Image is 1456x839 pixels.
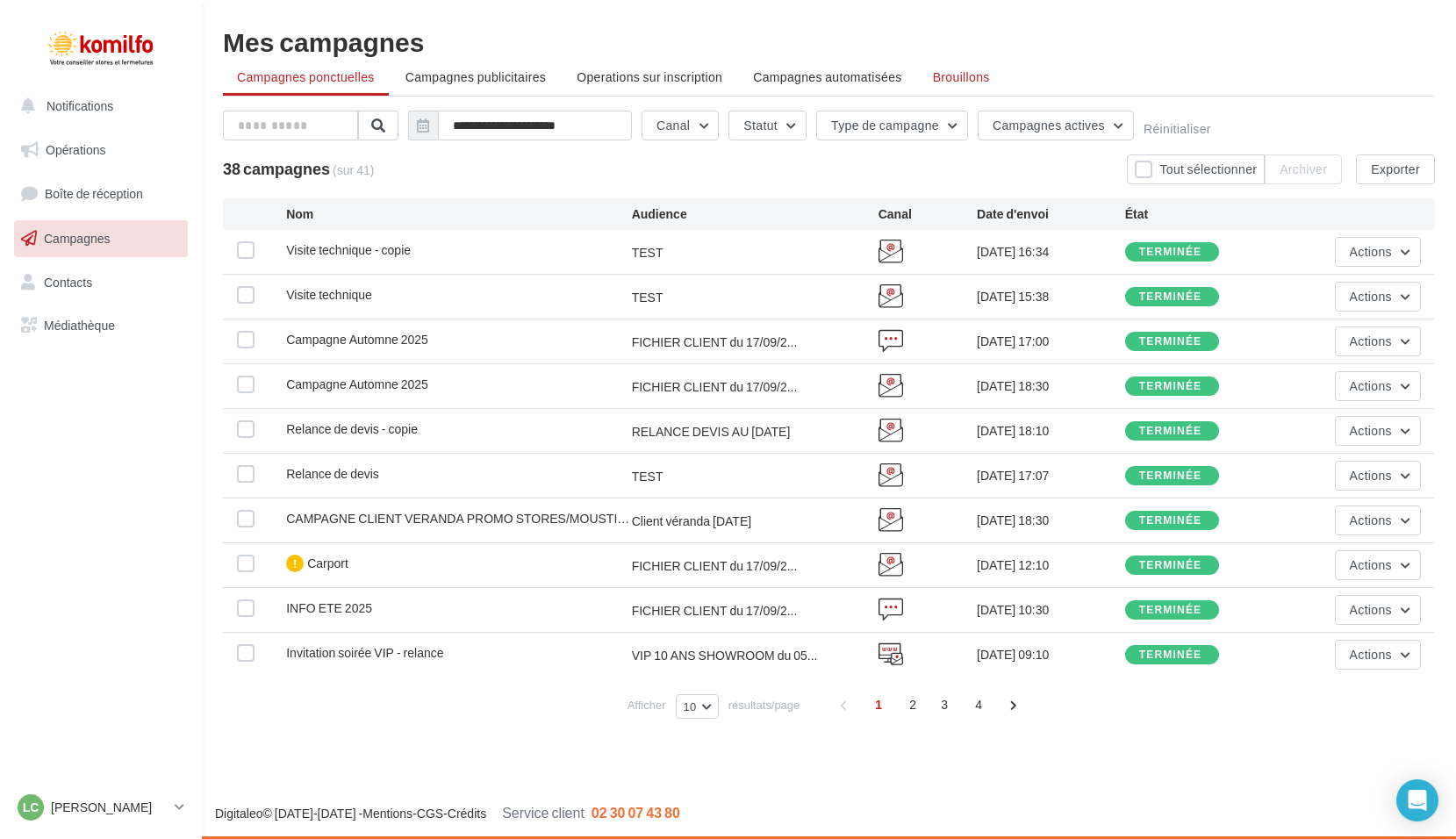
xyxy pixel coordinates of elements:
[286,287,372,302] span: Visite technique
[632,423,791,441] div: RELANCE DEVIS AU [DATE]
[1350,647,1392,662] span: Actions
[23,799,39,816] span: Lc
[1335,640,1421,670] button: Actions
[1356,154,1435,184] button: Exporter
[362,806,412,821] a: Mentions
[11,132,191,169] a: Opérations
[502,804,585,821] span: Service client
[1335,416,1421,446] button: Actions
[632,205,879,223] div: Audience
[864,691,893,719] span: 1
[930,691,958,719] span: 3
[684,699,697,714] span: 10
[44,318,115,333] span: Médiathèque
[977,556,1125,574] div: [DATE] 12:10
[977,333,1125,350] div: [DATE] 17:00
[1350,557,1392,572] span: Actions
[993,118,1105,133] span: Campagnes actives
[1335,282,1421,312] button: Actions
[1350,513,1392,527] span: Actions
[1335,237,1421,267] button: Actions
[632,468,663,485] div: TEST
[1139,247,1202,258] div: terminée
[307,556,348,570] span: Carport
[977,422,1125,440] div: [DATE] 18:10
[1139,336,1202,348] div: terminée
[286,645,443,660] span: Invitation soirée VIP - relance
[977,377,1125,395] div: [DATE] 18:30
[632,378,798,396] span: FICHIER CLIENT du 17/09/2...
[628,697,666,714] span: Afficher
[879,205,977,223] div: Canal
[286,332,428,347] span: Campagne Automne 2025
[1265,154,1342,184] button: Archiver
[977,205,1125,223] div: Date d'envoi
[286,600,372,615] span: INFO ETE 2025
[632,557,798,575] span: FICHIER CLIENT du 17/09/2...
[1139,560,1202,571] div: terminée
[1396,779,1438,821] div: Open Intercom Messenger
[11,264,191,301] a: Contacts
[632,647,818,664] span: VIP 10 ANS SHOWROOM du 05...
[592,804,680,821] span: 02 30 07 43 80
[1335,461,1421,491] button: Actions
[632,513,751,530] div: Client véranda [DATE]
[676,694,719,719] button: 10
[11,307,191,344] a: Médiathèque
[11,220,191,257] a: Campagnes
[632,333,798,351] span: FICHIER CLIENT du 17/09/2...
[215,806,262,821] a: Digitaleo
[14,791,188,824] a: Lc [PERSON_NAME]
[44,231,111,246] span: Campagnes
[286,421,418,436] span: Relance de devis - copie
[1335,326,1421,356] button: Actions
[11,175,191,212] a: Boîte de réception
[977,601,1125,619] div: [DATE] 10:30
[1335,550,1421,580] button: Actions
[1139,649,1202,661] div: terminée
[51,799,168,816] p: [PERSON_NAME]
[286,511,629,526] span: CAMPAGNE CLIENT VERANDA PROMO STORES/MOUSTIQUAIRE
[1350,333,1392,348] span: Actions
[1125,205,1273,223] div: État
[1144,122,1211,136] button: Réinitialiser
[286,376,428,391] span: Campagne Automne 2025
[215,806,680,821] span: © [DATE]-[DATE] - - -
[1139,470,1202,482] div: terminée
[448,806,486,821] a: Crédits
[1350,468,1392,483] span: Actions
[1350,289,1392,304] span: Actions
[223,28,1435,54] div: Mes campagnes
[753,69,901,84] span: Campagnes automatisées
[933,69,990,84] span: Brouillons
[632,244,663,262] div: TEST
[728,111,807,140] button: Statut
[1139,605,1202,616] div: terminée
[1335,595,1421,625] button: Actions
[1350,378,1392,393] span: Actions
[965,691,993,719] span: 4
[286,466,379,481] span: Relance de devis
[977,243,1125,261] div: [DATE] 16:34
[1139,291,1202,303] div: terminée
[1139,515,1202,527] div: terminée
[977,288,1125,305] div: [DATE] 15:38
[333,161,374,179] span: (sur 41)
[1350,602,1392,617] span: Actions
[977,646,1125,663] div: [DATE] 09:10
[1139,381,1202,392] div: terminée
[44,274,92,289] span: Contacts
[417,806,443,821] a: CGS
[1335,506,1421,535] button: Actions
[46,142,105,157] span: Opérations
[47,98,113,113] span: Notifications
[978,111,1134,140] button: Campagnes actives
[286,242,411,257] span: Visite technique - copie
[816,111,968,140] button: Type de campagne
[632,289,663,306] div: TEST
[899,691,927,719] span: 2
[11,88,184,125] button: Notifications
[977,467,1125,484] div: [DATE] 17:07
[728,697,800,714] span: résultats/page
[977,512,1125,529] div: [DATE] 18:30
